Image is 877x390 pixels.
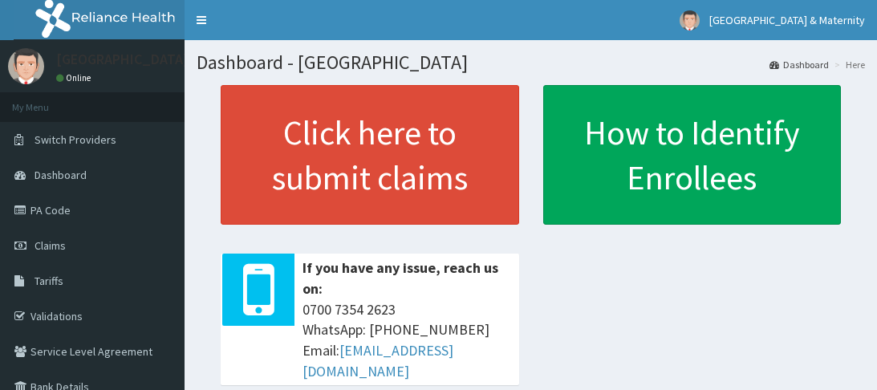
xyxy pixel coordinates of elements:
[35,274,63,288] span: Tariffs
[35,238,66,253] span: Claims
[197,52,865,73] h1: Dashboard - [GEOGRAPHIC_DATA]
[221,85,519,225] a: Click here to submit claims
[8,48,44,84] img: User Image
[302,258,498,298] b: If you have any issue, reach us on:
[35,168,87,182] span: Dashboard
[769,58,829,71] a: Dashboard
[680,10,700,30] img: User Image
[830,58,865,71] li: Here
[56,72,95,83] a: Online
[302,299,511,382] span: 0700 7354 2623 WhatsApp: [PHONE_NUMBER] Email:
[56,52,266,67] p: [GEOGRAPHIC_DATA] & Maternity
[35,132,116,147] span: Switch Providers
[709,13,865,27] span: [GEOGRAPHIC_DATA] & Maternity
[302,341,453,380] a: [EMAIL_ADDRESS][DOMAIN_NAME]
[543,85,842,225] a: How to Identify Enrollees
